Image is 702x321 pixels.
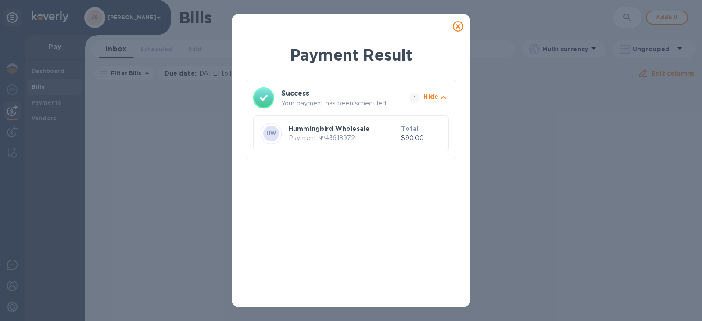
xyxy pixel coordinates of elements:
h3: Success [281,88,394,99]
h1: Payment Result [246,44,456,66]
p: Payment № 43618972 [289,133,398,143]
p: Your payment has been scheduled. [281,99,406,108]
b: HW [266,130,276,137]
button: Hide [423,92,449,104]
p: Hide [423,92,438,101]
b: Total [401,125,419,132]
p: Hummingbird Wholesale [289,124,398,133]
p: $90.00 [401,133,441,143]
span: 1 [409,93,420,103]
